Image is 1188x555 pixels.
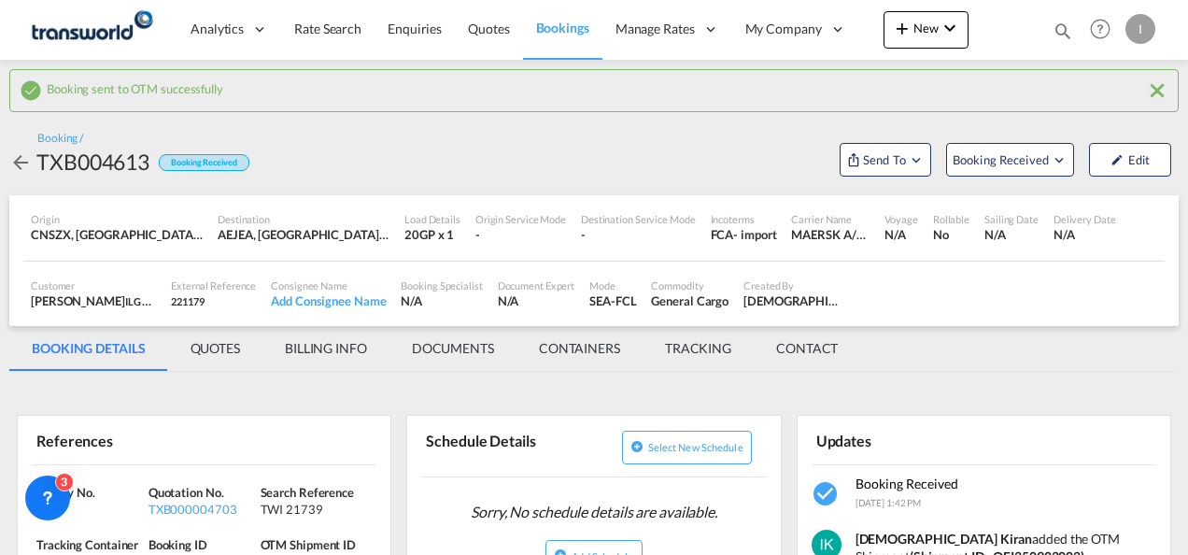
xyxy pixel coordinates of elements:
md-icon: icon-chevron-down [939,17,961,39]
div: References [32,423,201,456]
div: Carrier Name [791,212,870,226]
div: Origin [31,212,203,226]
div: 20GP x 1 [404,226,460,243]
span: Help [1084,13,1116,45]
span: Send To [861,150,908,169]
span: Booking Received [953,150,1051,169]
md-icon: icon-pencil [1110,153,1124,166]
span: Tracking Container [36,537,138,552]
div: Created By [743,278,841,292]
md-icon: icon-close [1146,79,1168,102]
span: Booking sent to OTM successfully [47,77,223,96]
div: - [475,226,566,243]
div: N/A [884,226,917,243]
span: Search Reference [261,485,354,500]
span: Manage Rates [615,20,695,38]
div: AEJEA, Jebel Ali, United Arab Emirates, Middle East, Middle East [218,226,389,243]
md-icon: icon-arrow-left [9,151,32,174]
md-icon: icon-checkbox-marked-circle [812,479,841,509]
div: Irishi Kiran [743,292,841,309]
button: Open demo menu [840,143,931,177]
md-icon: icon-plus 400-fg [891,17,913,39]
span: Quotation No. [148,485,224,500]
div: - [581,226,696,243]
md-tab-item: BILLING INFO [262,326,389,371]
div: Updates [812,423,981,456]
strong: [DEMOGRAPHIC_DATA] Kiran [856,531,1033,547]
span: Booking Received [856,476,958,491]
div: Customer [31,278,156,292]
span: Select new schedule [648,441,743,453]
span: Inquiry No. [36,485,95,500]
div: - import [733,226,776,243]
div: Commodity [651,278,728,292]
span: Rate Search [294,21,361,36]
div: I [1125,14,1155,44]
img: f753ae806dec11f0841701cdfdf085c0.png [28,8,154,50]
div: Booking Specialist [401,278,482,292]
md-pagination-wrapper: Use the left and right arrow keys to navigate between tabs [9,326,860,371]
div: Destination [218,212,389,226]
div: TXB004613 [36,147,149,177]
div: FCA [711,226,734,243]
md-tab-item: CONTACT [754,326,860,371]
div: Booking / [37,131,83,147]
div: N/A [1054,226,1116,243]
div: Destination Service Mode [581,212,696,226]
div: Origin Service Mode [475,212,566,226]
div: Booking Received [159,154,248,172]
div: icon-arrow-left [9,147,36,177]
span: Enquiries [388,21,442,36]
span: Bookings [536,20,589,36]
div: CNSZX, Shenzhen, China, Greater China & Far East Asia, Asia Pacific [31,226,203,243]
div: TWI 21739 [261,501,368,518]
button: icon-plus-circleSelect new schedule [622,431,752,464]
div: Help [1084,13,1125,47]
md-tab-item: CONTAINERS [516,326,643,371]
md-tab-item: BOOKING DETAILS [9,326,168,371]
div: Document Expert [498,278,575,292]
span: Analytics [191,20,244,38]
div: External Reference [171,278,256,292]
div: Rollable [933,212,969,226]
span: Sorry, No schedule details are available. [463,494,725,530]
span: 221179 [171,295,204,307]
span: OTM Shipment ID [261,537,357,552]
md-tab-item: DOCUMENTS [389,326,516,371]
div: SEA-FCL [589,292,636,309]
div: Voyage [884,212,917,226]
span: New [891,21,961,36]
div: TXB000004703 [148,501,256,518]
span: Booking ID [148,537,207,552]
md-tab-item: TRACKING [643,326,754,371]
div: [PERSON_NAME] [31,292,156,309]
div: Sailing Date [984,212,1039,226]
div: Mode [589,278,636,292]
button: Open demo menu [946,143,1074,177]
div: Consignee Name [271,278,386,292]
div: No [933,226,969,243]
div: Add Consignee Name [271,292,386,309]
div: icon-magnify [1053,21,1073,49]
div: General Cargo [651,292,728,309]
button: icon-pencilEdit [1089,143,1171,177]
span: Quotes [468,21,509,36]
button: icon-plus 400-fgNewicon-chevron-down [884,11,969,49]
div: Incoterms [711,212,777,226]
md-tab-item: QUOTES [168,326,262,371]
span: ILG EMEA DWC LLC [125,293,216,308]
div: N/A [401,292,482,309]
div: Load Details [404,212,460,226]
span: My Company [745,20,822,38]
md-icon: icon-magnify [1053,21,1073,41]
md-icon: icon-plus-circle [630,440,643,453]
div: N/A [984,226,1039,243]
div: Delivery Date [1054,212,1116,226]
div: N/A [498,292,575,309]
div: N/A [36,501,144,518]
div: MAERSK A/S / TDWC-DUBAI [791,226,870,243]
md-icon: icon-checkbox-marked-circle [20,79,42,102]
div: Schedule Details [421,423,590,469]
span: [DATE] 1:42 PM [856,497,922,508]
